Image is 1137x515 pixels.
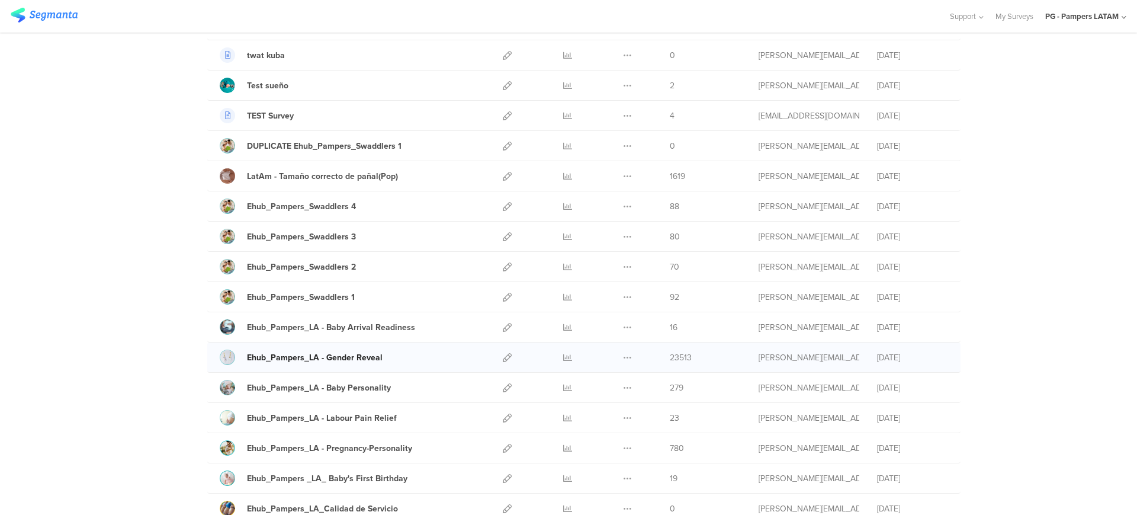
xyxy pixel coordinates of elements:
[759,49,859,62] div: roszko.j@pg.com
[220,259,356,274] a: Ehub_Pampers_Swaddlers 2
[247,79,288,92] div: Test sueño
[1045,11,1119,22] div: PG - Pampers LATAM
[670,351,692,364] span: 23513
[220,440,412,456] a: Ehub_Pampers_LA - Pregnancy-Personality
[670,49,675,62] span: 0
[877,412,948,424] div: [DATE]
[220,410,397,426] a: Ehub_Pampers_LA - Labour Pain Relief
[759,200,859,213] div: perez.ep@pg.com
[247,351,383,364] div: Ehub_Pampers_LA - Gender Reveal
[220,229,356,244] a: Ehub_Pampers_Swaddlers 3
[220,108,294,123] a: TEST Survey
[247,442,412,455] div: Ehub_Pampers_LA - Pregnancy-Personality
[247,321,415,334] div: Ehub_Pampers_LA - Baby Arrival Readiness
[247,503,398,515] div: Ehub_Pampers_LA_Calidad de Servicio
[220,168,398,184] a: LatAm - Tamaño correcto de pañal(Pop)
[220,380,391,395] a: Ehub_Pampers_LA - Baby Personality
[670,291,679,303] span: 92
[247,412,397,424] div: Ehub_Pampers_LA - Labour Pain Relief
[220,289,355,305] a: Ehub_Pampers_Swaddlers 1
[220,350,383,365] a: Ehub_Pampers_LA - Gender Reveal
[220,47,285,63] a: twat kuba
[877,291,948,303] div: [DATE]
[247,231,356,243] div: Ehub_Pampers_Swaddlers 3
[670,503,675,515] span: 0
[759,291,859,303] div: perez.ep@pg.com
[670,382,683,394] span: 279
[670,472,677,485] span: 19
[670,110,675,122] span: 4
[877,170,948,183] div: [DATE]
[247,200,356,213] div: Ehub_Pampers_Swaddlers 4
[11,8,78,23] img: segmanta logo
[670,442,684,455] span: 780
[670,231,680,243] span: 80
[759,79,859,92] div: cruz.kc.1@pg.com
[247,140,402,152] div: DUPLICATE Ehub_Pampers_Swaddlers 1
[877,503,948,515] div: [DATE]
[759,170,859,183] div: perez.ep@pg.com
[670,321,677,334] span: 16
[759,351,859,364] div: perez.ep@pg.com
[247,110,294,122] div: TEST Survey
[670,412,679,424] span: 23
[220,138,402,153] a: DUPLICATE Ehub_Pampers_Swaddlers 1
[877,79,948,92] div: [DATE]
[877,442,948,455] div: [DATE]
[759,231,859,243] div: perez.ep@pg.com
[877,472,948,485] div: [DATE]
[877,110,948,122] div: [DATE]
[759,261,859,273] div: perez.ep@pg.com
[247,261,356,273] div: Ehub_Pampers_Swaddlers 2
[877,200,948,213] div: [DATE]
[220,199,356,214] a: Ehub_Pampers_Swaddlers 4
[759,442,859,455] div: perez.ep@pg.com
[247,472,407,485] div: Ehub_Pampers _LA_ Baby's First Birthday
[877,49,948,62] div: [DATE]
[670,261,679,273] span: 70
[877,140,948,152] div: [DATE]
[220,471,407,486] a: Ehub_Pampers _LA_ Baby's First Birthday
[247,49,285,62] div: twat kuba
[759,110,859,122] div: nart.a@pg.com
[247,291,355,303] div: Ehub_Pampers_Swaddlers 1
[670,79,675,92] span: 2
[247,170,398,183] div: LatAm - Tamaño correcto de pañal(Pop)
[877,351,948,364] div: [DATE]
[759,382,859,394] div: perez.ep@pg.com
[759,321,859,334] div: perez.ep@pg.com
[670,170,685,183] span: 1619
[759,412,859,424] div: perez.ep@pg.com
[759,140,859,152] div: perez.ep@pg.com
[220,78,288,93] a: Test sueño
[877,261,948,273] div: [DATE]
[877,321,948,334] div: [DATE]
[670,140,675,152] span: 0
[877,231,948,243] div: [DATE]
[950,11,976,22] span: Support
[877,382,948,394] div: [DATE]
[759,472,859,485] div: perez.ep@pg.com
[670,200,679,213] span: 88
[759,503,859,515] div: perez.ep@pg.com
[220,319,415,335] a: Ehub_Pampers_LA - Baby Arrival Readiness
[247,382,391,394] div: Ehub_Pampers_LA - Baby Personality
